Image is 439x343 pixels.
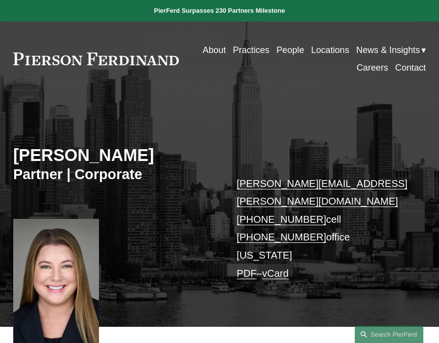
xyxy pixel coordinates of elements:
a: [PERSON_NAME][EMAIL_ADDRESS][PERSON_NAME][DOMAIN_NAME] [237,178,408,207]
a: Search this site [355,326,423,343]
a: folder dropdown [356,41,426,59]
p: cell office [US_STATE] – [237,175,409,282]
a: Practices [233,41,269,59]
h3: Partner | Corporate [13,166,219,184]
a: About [203,41,226,59]
a: Contact [395,59,426,77]
a: Careers [357,59,389,77]
a: Locations [311,41,349,59]
a: People [276,41,304,59]
a: vCard [262,268,289,279]
span: News & Insights [356,42,420,58]
h2: [PERSON_NAME] [13,145,219,166]
a: [PHONE_NUMBER] [237,214,326,225]
a: [PHONE_NUMBER] [237,232,326,242]
a: PDF [237,268,257,279]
